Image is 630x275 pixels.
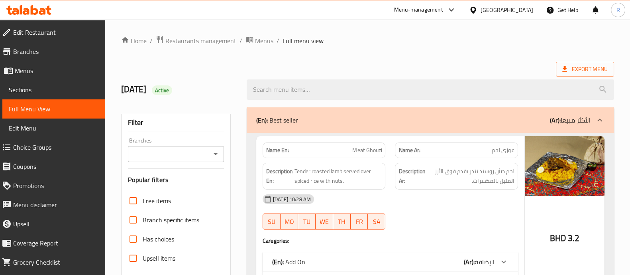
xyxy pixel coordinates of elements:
button: Open [210,148,221,160]
span: 3.2 [568,230,579,246]
strong: Description En: [266,166,293,186]
li: / [239,36,242,46]
span: Coverage Report [13,238,99,248]
span: Edit Restaurant [13,28,99,37]
span: WE [319,216,330,228]
input: search [247,79,614,100]
span: Full Menu View [9,104,99,114]
a: Sections [2,80,105,99]
h3: Popular filters [128,175,224,184]
a: Full Menu View [2,99,105,119]
span: غوزي لحم [492,146,514,154]
div: Menu-management [394,5,443,15]
span: Branch specific items [143,215,199,225]
span: الإضافة [475,256,494,268]
div: Active [152,85,173,95]
div: [GEOGRAPHIC_DATA] [481,6,533,14]
a: Restaurants management [156,36,236,46]
p: الأكثر مبيعا [550,115,590,125]
button: TU [298,214,316,229]
span: Menu disclaimer [13,200,99,210]
a: Menus [245,36,273,46]
a: Edit Menu [2,119,105,138]
button: TH [333,214,351,229]
span: BHD [550,230,566,246]
strong: Description Ar: [398,166,425,186]
h2: [DATE] [121,83,237,95]
button: FR [351,214,368,229]
a: Home [121,36,147,46]
span: Full menu view [283,36,324,46]
img: Bogsha_Gouzi_Meat_Naser_O638888881218262490.jpg [525,136,604,196]
span: Choice Groups [13,142,99,152]
span: MO [284,216,295,228]
span: Restaurants management [165,36,236,46]
span: SU [266,216,277,228]
h4: Caregories: [263,237,518,245]
button: MO [281,214,298,229]
span: R [616,6,620,14]
li: / [150,36,153,46]
span: Menus [15,66,99,75]
b: (En): [256,114,268,126]
strong: Name Ar: [398,146,420,154]
span: Has choices [143,234,174,244]
span: Export Menu [562,64,608,74]
span: Promotions [13,181,99,190]
span: Menus [255,36,273,46]
span: SA [371,216,382,228]
p: Best seller [256,115,298,125]
button: SU [263,214,281,229]
div: (En): Best seller(Ar):الأكثر مبيعا [247,107,614,133]
span: TH [336,216,347,228]
span: Branches [13,47,99,56]
div: Filter [128,114,224,131]
li: / [277,36,279,46]
span: Export Menu [556,62,614,77]
span: [DATE] 10:28 AM [270,196,314,203]
b: (Ar): [550,114,561,126]
strong: Name En: [266,146,289,154]
button: WE [316,214,333,229]
b: (En): [272,256,284,268]
span: Meat Ghouzi [352,146,382,154]
span: لحم ضأن روستد تندر يقدم فوق الأرز المتبل بالمكسرات. [427,166,514,186]
div: (En): Add On(Ar):الإضافة [263,252,518,271]
span: TU [301,216,312,228]
span: Tender roasted lamb served over spiced rice with nuts. [294,166,382,186]
span: Upsell items [143,253,175,263]
span: Sections [9,85,99,95]
b: (Ar): [464,256,475,268]
span: Coupons [13,162,99,171]
span: Upsell [13,219,99,229]
span: Grocery Checklist [13,257,99,267]
span: Free items [143,196,171,206]
span: Active [152,87,173,94]
span: Edit Menu [9,123,99,133]
nav: breadcrumb [121,36,614,46]
p: Add On [272,257,305,267]
button: SA [368,214,385,229]
span: FR [354,216,365,228]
